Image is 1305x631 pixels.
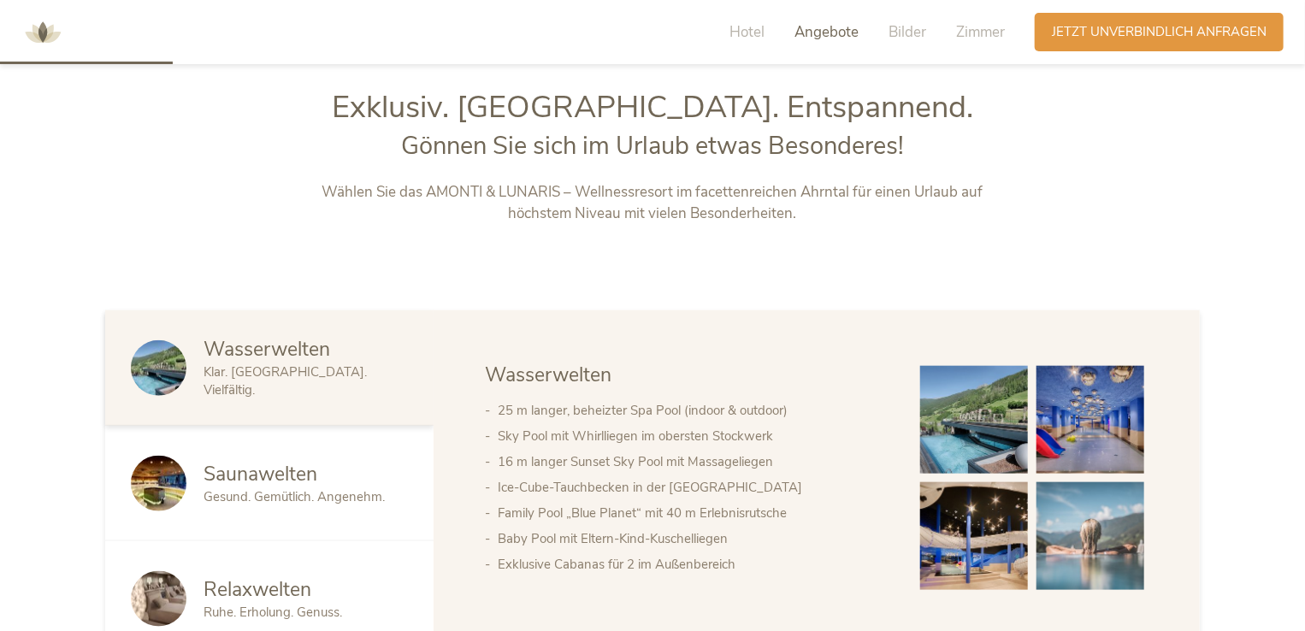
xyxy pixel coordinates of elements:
span: Exklusiv. [GEOGRAPHIC_DATA]. Entspannend. [332,86,973,128]
li: Baby Pool mit Eltern-Kind-Kuschelliegen [498,526,886,551]
span: Relaxwelten [204,576,311,603]
span: Saunawelten [204,461,317,487]
span: Jetzt unverbindlich anfragen [1052,23,1267,41]
span: Bilder [889,22,926,42]
span: Klar. [GEOGRAPHIC_DATA]. Vielfältig. [204,363,367,398]
span: Wasserwelten [204,336,330,363]
li: Sky Pool mit Whirlliegen im obersten Stockwerk [498,423,886,449]
span: Hotel [729,22,765,42]
span: Gesund. Gemütlich. Angenehm. [204,488,385,505]
a: AMONTI & LUNARIS Wellnessresort [17,26,68,38]
li: 16 m langer Sunset Sky Pool mit Massageliegen [498,449,886,475]
li: Family Pool „Blue Planet“ mit 40 m Erlebnisrutsche [498,500,886,526]
li: Ice-Cube-Tauchbecken in der [GEOGRAPHIC_DATA] [498,475,886,500]
li: Exklusive Cabanas für 2 im Außenbereich [498,551,886,577]
li: 25 m langer, beheizter Spa Pool (indoor & outdoor) [498,398,886,423]
span: Angebote [794,22,859,42]
span: Ruhe. Erholung. Genuss. [204,604,342,621]
p: Wählen Sie das AMONTI & LUNARIS – Wellnessresort im facettenreichen Ahrntal für einen Urlaub auf ... [296,181,1010,225]
span: Gönnen Sie sich im Urlaub etwas Besonderes! [401,129,904,162]
img: AMONTI & LUNARIS Wellnessresort [17,7,68,58]
span: Zimmer [956,22,1005,42]
span: Wasserwelten [485,362,611,388]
